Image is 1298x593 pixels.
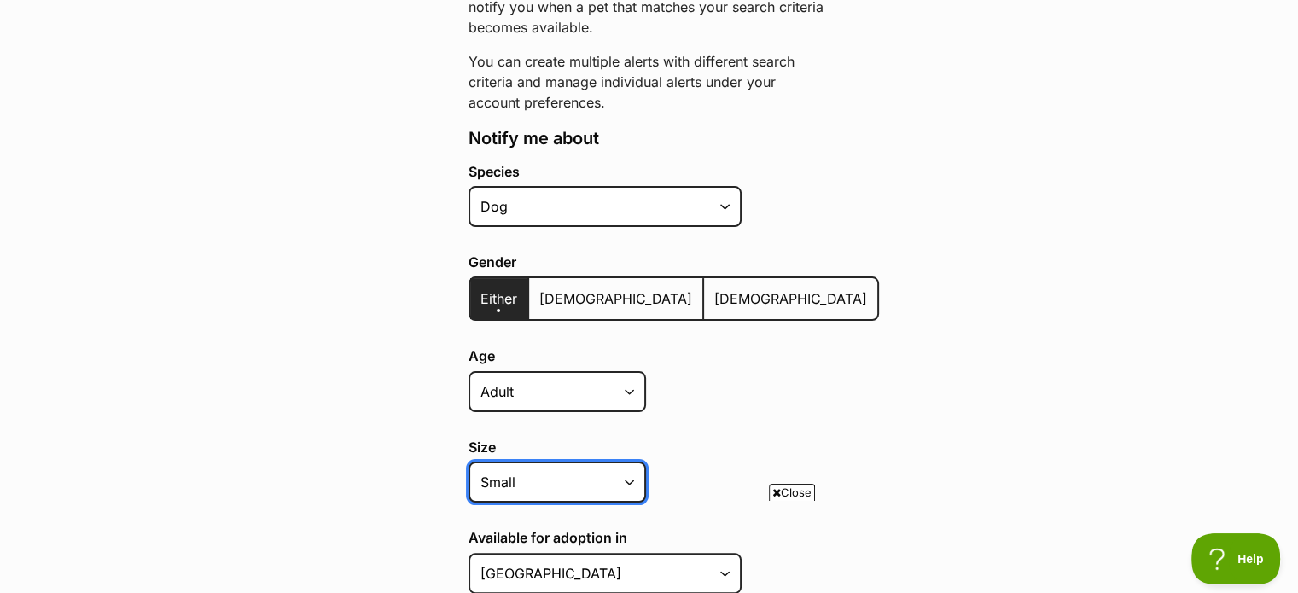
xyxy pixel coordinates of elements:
[469,51,830,113] p: You can create multiple alerts with different search criteria and manage individual alerts under ...
[714,290,867,307] span: [DEMOGRAPHIC_DATA]
[469,164,879,179] label: Species
[480,290,517,307] span: Either
[539,290,692,307] span: [DEMOGRAPHIC_DATA]
[469,439,879,455] label: Size
[469,254,879,270] label: Gender
[1191,533,1281,584] iframe: Help Scout Beacon - Open
[469,348,879,363] label: Age
[469,128,599,148] span: Notify me about
[769,484,815,501] span: Close
[236,508,1063,584] iframe: Advertisement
